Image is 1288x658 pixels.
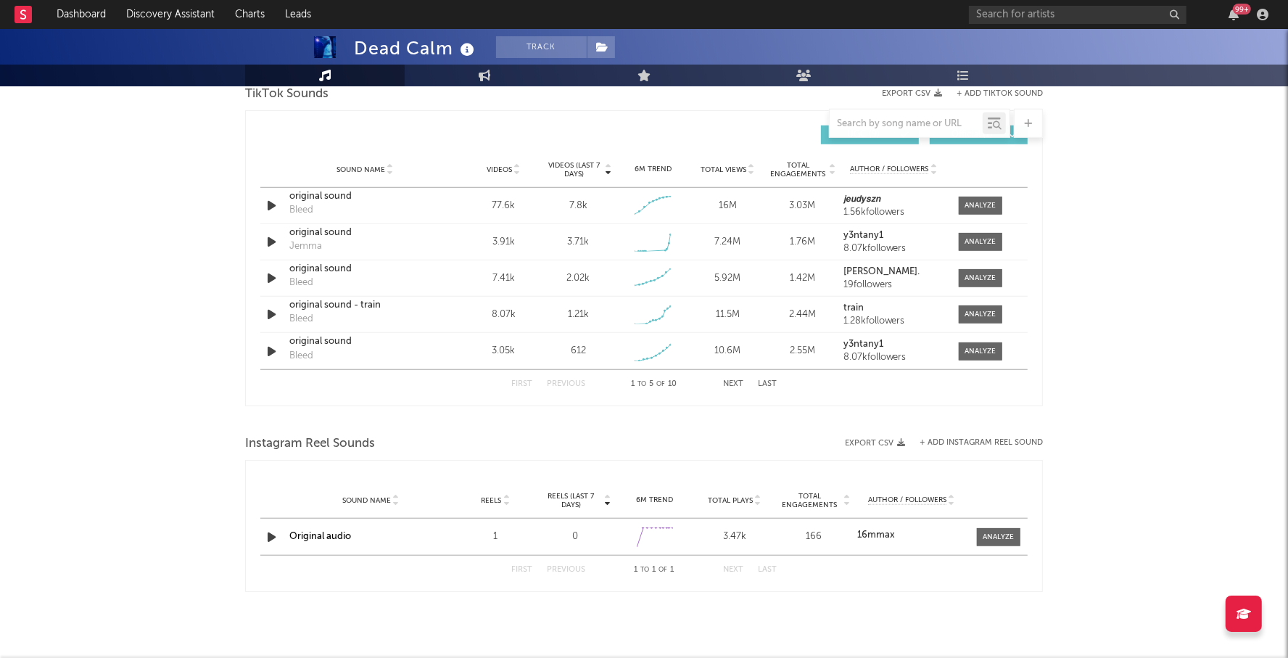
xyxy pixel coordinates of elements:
[843,267,944,277] a: [PERSON_NAME].
[619,164,687,175] div: 6M Trend
[769,161,827,178] span: Total Engagements
[470,199,537,213] div: 77.6k
[569,199,587,213] div: 7.8k
[698,530,771,544] div: 3.47k
[337,165,385,174] span: Sound Name
[487,165,512,174] span: Videos
[289,349,313,363] div: Bleed
[567,235,589,250] div: 3.71k
[496,36,587,58] button: Track
[942,90,1043,98] button: + Add TikTok Sound
[539,530,611,544] div: 0
[470,235,537,250] div: 3.91k
[957,90,1043,98] button: + Add TikTok Sound
[843,231,944,241] a: y3ntany1
[511,566,532,574] button: First
[641,567,650,573] span: to
[289,276,313,290] div: Bleed
[245,86,329,103] span: TikTok Sounds
[843,340,883,349] strong: y3ntany1
[843,353,944,363] div: 8.07k followers
[882,89,942,98] button: Export CSV
[659,567,668,573] span: of
[547,566,585,574] button: Previous
[614,562,694,579] div: 1 1 1
[547,380,585,388] button: Previous
[289,239,322,254] div: Jemma
[723,380,743,388] button: Next
[843,316,944,326] div: 1.28k followers
[571,344,586,358] div: 612
[857,530,895,540] strong: 16mmax
[245,435,375,453] span: Instagram Reel Sounds
[843,207,944,218] div: 1.56k followers
[694,344,761,358] div: 10.6M
[568,308,589,322] div: 1.21k
[694,308,761,322] div: 11.5M
[1229,9,1239,20] button: 99+
[289,312,313,326] div: Bleed
[638,381,647,387] span: to
[342,496,391,505] span: Sound Name
[769,271,836,286] div: 1.42M
[289,226,441,240] a: original sound
[850,165,928,174] span: Author / Followers
[708,496,753,505] span: Total Plays
[843,303,864,313] strong: train
[843,194,880,204] strong: 𝙟𝙚𝙪𝙙𝙮𝙨𝙯𝙣
[289,298,441,313] a: original sound - train
[868,495,946,505] span: Author / Followers
[905,439,1043,447] div: + Add Instagram Reel Sound
[657,381,666,387] span: of
[843,280,944,290] div: 19 followers
[470,271,537,286] div: 7.41k
[845,439,905,448] button: Export CSV
[701,165,746,174] span: Total Views
[289,203,313,218] div: Bleed
[566,271,590,286] div: 2.02k
[619,495,691,506] div: 6M Trend
[843,267,920,276] strong: [PERSON_NAME].
[470,308,537,322] div: 8.07k
[470,344,537,358] div: 3.05k
[769,344,836,358] div: 2.55M
[778,492,842,509] span: Total Engagements
[539,492,603,509] span: Reels (last 7 days)
[511,380,532,388] button: First
[758,380,777,388] button: Last
[778,530,851,544] div: 166
[289,189,441,204] a: original sound
[545,161,603,178] span: Videos (last 7 days)
[723,566,743,574] button: Next
[459,530,532,544] div: 1
[857,530,966,540] a: 16mmax
[289,532,351,541] a: Original audio
[843,194,944,205] a: 𝙟𝙚𝙪𝙙𝙮𝙨𝙯𝙣
[843,303,944,313] a: train
[920,439,1043,447] button: + Add Instagram Reel Sound
[1233,4,1251,15] div: 99 +
[481,496,501,505] span: Reels
[694,235,761,250] div: 7.24M
[969,6,1186,24] input: Search for artists
[769,235,836,250] div: 1.76M
[758,566,777,574] button: Last
[843,231,883,240] strong: y3ntany1
[289,334,441,349] a: original sound
[843,340,944,350] a: y3ntany1
[694,199,761,213] div: 16M
[769,308,836,322] div: 2.44M
[769,199,836,213] div: 3.03M
[694,271,761,286] div: 5.92M
[614,376,694,393] div: 1 5 10
[830,118,983,130] input: Search by song name or URL
[354,36,478,60] div: Dead Calm
[843,244,944,254] div: 8.07k followers
[289,262,441,276] a: original sound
